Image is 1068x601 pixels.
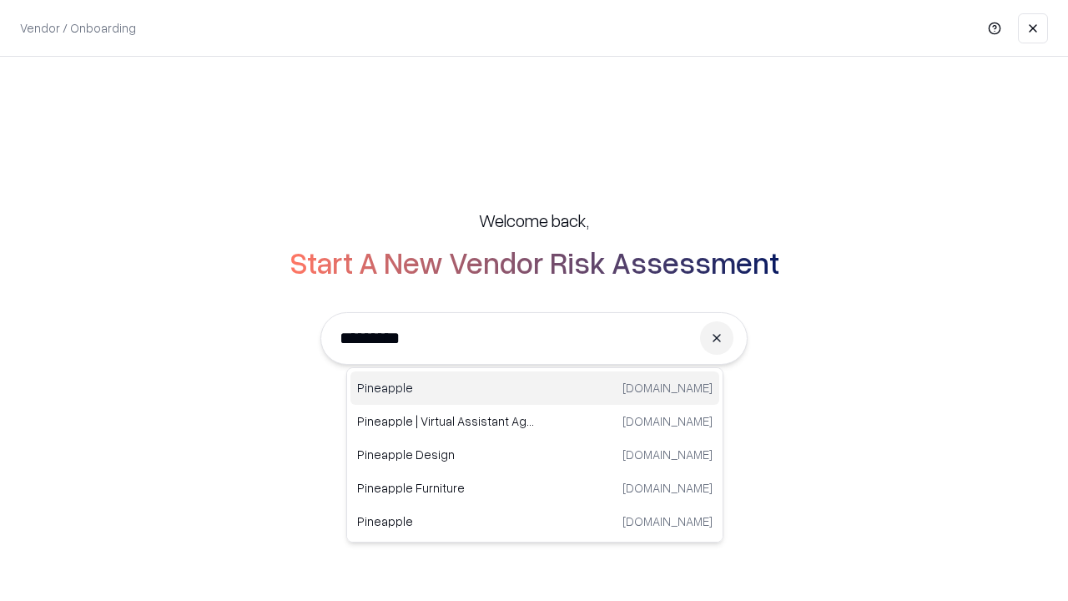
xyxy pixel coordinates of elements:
p: [DOMAIN_NAME] [622,446,713,463]
h2: Start A New Vendor Risk Assessment [290,245,779,279]
p: Pineapple Design [357,446,535,463]
p: [DOMAIN_NAME] [622,513,713,530]
p: Pineapple Furniture [357,479,535,497]
h5: Welcome back, [479,209,589,232]
p: Pineapple | Virtual Assistant Agency [357,412,535,430]
div: Suggestions [346,367,723,543]
p: [DOMAIN_NAME] [622,412,713,430]
p: [DOMAIN_NAME] [622,479,713,497]
p: [DOMAIN_NAME] [622,379,713,396]
p: Pineapple [357,513,535,530]
p: Pineapple [357,379,535,396]
p: Vendor / Onboarding [20,19,136,37]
